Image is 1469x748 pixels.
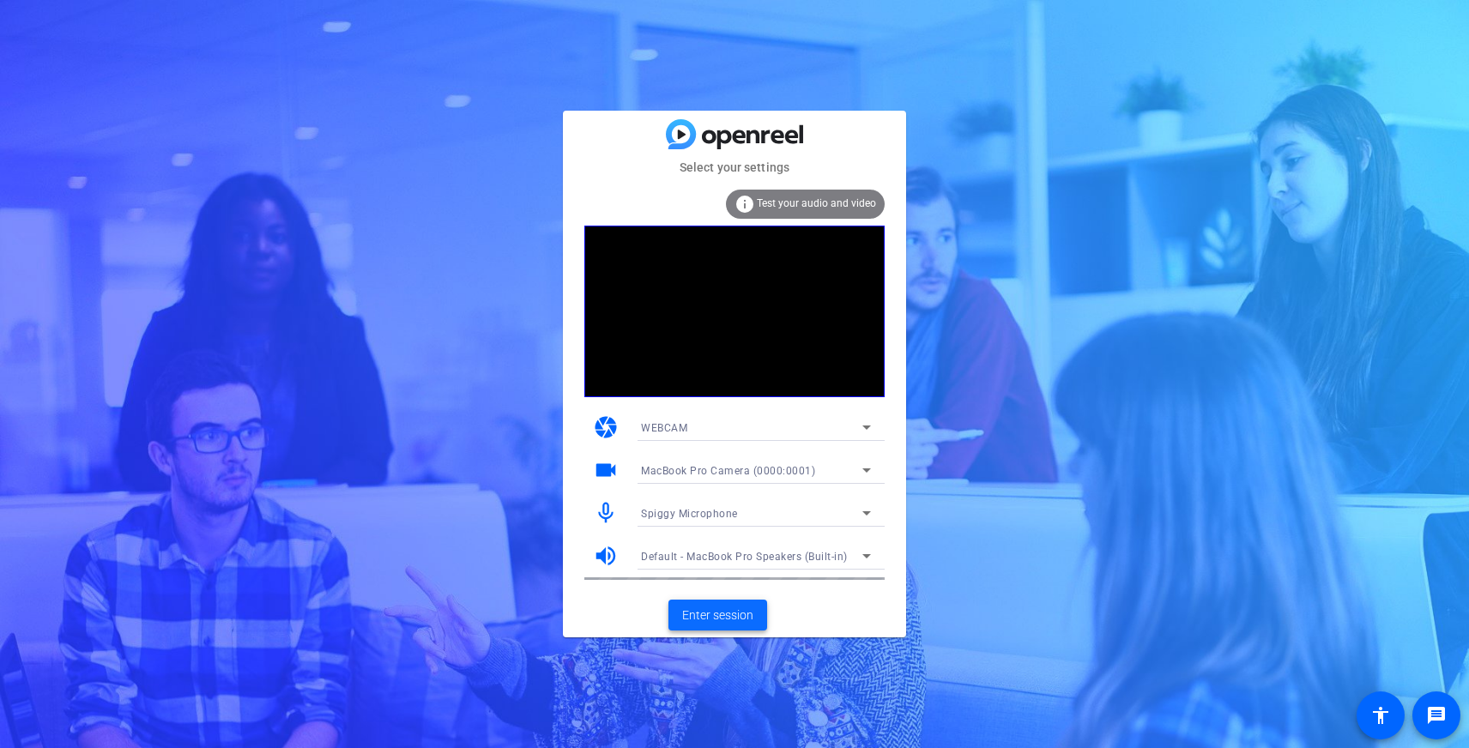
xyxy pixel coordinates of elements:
span: Default - MacBook Pro Speakers (Built-in) [641,551,848,563]
span: Enter session [682,606,753,624]
span: Test your audio and video [757,197,876,209]
mat-icon: info [734,194,755,214]
mat-icon: videocam [593,457,619,483]
mat-icon: mic_none [593,500,619,526]
img: blue-gradient.svg [666,119,803,149]
mat-icon: volume_up [593,543,619,569]
button: Enter session [668,600,767,630]
mat-icon: camera [593,414,619,440]
span: MacBook Pro Camera (0000:0001) [641,465,815,477]
mat-card-subtitle: Select your settings [563,158,906,177]
span: Spiggy Microphone [641,508,738,520]
span: WEBCAM [641,422,687,434]
mat-icon: accessibility [1370,705,1391,726]
mat-icon: message [1426,705,1447,726]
